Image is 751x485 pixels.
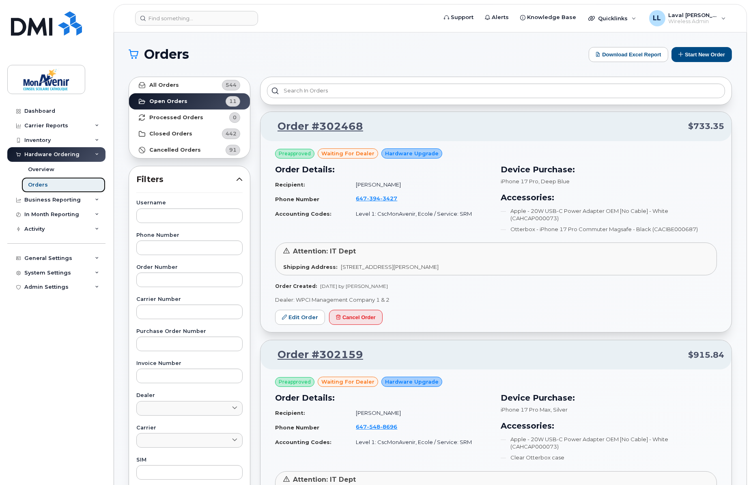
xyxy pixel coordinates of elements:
span: 544 [226,81,237,89]
a: Processed Orders0 [129,109,250,126]
span: iPhone 17 Pro Max [501,406,551,413]
span: , Deep Blue [539,178,570,185]
strong: Recipient: [275,181,305,188]
a: 6473943427 [356,195,407,202]
h3: Order Details: [275,163,491,176]
span: Hardware Upgrade [385,150,439,157]
li: Otterbox - iPhone 17 Pro Commuter Magsafe - Black (CACIBE000687) [501,225,717,233]
strong: Accounting Codes: [275,439,331,445]
label: Carrier [136,425,243,431]
label: Order Number [136,265,243,270]
span: 548 [367,423,380,430]
label: Username [136,200,243,206]
strong: Recipient: [275,410,305,416]
strong: Order Created: [275,283,317,289]
li: Clear Otterbox case [501,454,717,461]
span: [STREET_ADDRESS][PERSON_NAME] [341,264,439,270]
span: 394 [367,195,380,202]
span: Orders [144,48,189,60]
label: Carrier Number [136,297,243,302]
span: Preapproved [279,378,311,386]
a: Cancelled Orders91 [129,142,250,158]
span: 647 [356,423,397,430]
p: Dealer: WPCI Management Company 1 & 2 [275,296,717,304]
strong: Cancelled Orders [149,147,201,153]
a: Edit Order [275,310,325,325]
span: 3427 [380,195,397,202]
strong: Shipping Address: [283,264,338,270]
span: iPhone 17 Pro [501,178,539,185]
span: waiting for dealer [321,150,374,157]
a: Order #302159 [268,348,363,362]
label: Dealer [136,393,243,398]
td: [PERSON_NAME] [349,406,491,420]
td: Level 1: CscMonAvenir, Ecole / Service: SRM [349,435,491,449]
strong: Closed Orders [149,131,192,137]
input: Search in orders [267,84,725,98]
span: Preapproved [279,150,311,157]
li: Apple - 20W USB-C Power Adapter OEM [No Cable] - White (CAHCAP000073) [501,207,717,222]
h3: Device Purchase: [501,392,717,404]
span: waiting for dealer [321,378,374,386]
strong: Phone Number [275,196,319,202]
strong: Processed Orders [149,114,203,121]
strong: Open Orders [149,98,187,105]
label: Purchase Order Number [136,329,243,334]
span: Filters [136,174,236,185]
span: [DATE] by [PERSON_NAME] [320,283,388,289]
span: $733.35 [688,120,724,132]
td: [PERSON_NAME] [349,178,491,192]
td: Level 1: CscMonAvenir, Ecole / Service: SRM [349,207,491,221]
label: SIM [136,457,243,463]
h3: Accessories: [501,420,717,432]
span: 647 [356,195,397,202]
a: Order #302468 [268,119,363,134]
li: Apple - 20W USB-C Power Adapter OEM [No Cable] - White (CAHCAP000073) [501,436,717,451]
h3: Accessories: [501,191,717,204]
button: Download Excel Report [589,47,668,62]
strong: Accounting Codes: [275,210,331,217]
span: Attention: IT Dept [293,247,356,255]
a: All Orders544 [129,77,250,93]
span: Hardware Upgrade [385,378,439,386]
a: Open Orders11 [129,93,250,109]
span: 11 [229,97,237,105]
span: $915.84 [688,349,724,361]
span: , Silver [551,406,568,413]
span: 442 [226,130,237,137]
strong: All Orders [149,82,179,88]
span: 8696 [380,423,397,430]
h3: Device Purchase: [501,163,717,176]
button: Cancel Order [329,310,383,325]
strong: Phone Number [275,424,319,431]
a: Closed Orders442 [129,126,250,142]
span: 91 [229,146,237,154]
label: Invoice Number [136,361,243,366]
h3: Order Details: [275,392,491,404]
span: 0 [233,114,237,121]
button: Start New Order [671,47,732,62]
label: Phone Number [136,233,243,238]
a: 6475488696 [356,423,407,430]
span: Attention: IT Dept [293,476,356,483]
